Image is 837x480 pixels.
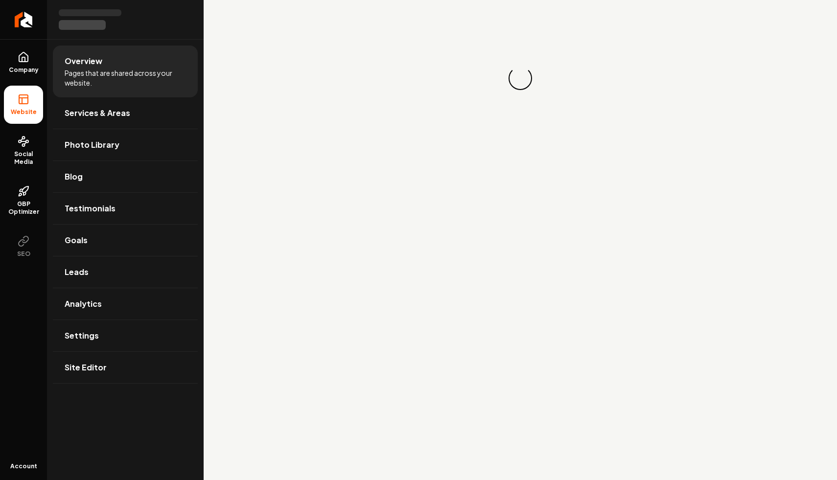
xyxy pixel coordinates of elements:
a: Settings [53,320,198,351]
a: Leads [53,256,198,288]
span: Analytics [65,298,102,310]
button: SEO [4,228,43,266]
a: Site Editor [53,352,198,383]
a: Services & Areas [53,97,198,129]
span: Company [5,66,43,74]
span: Blog [65,171,83,183]
span: Goals [65,234,88,246]
span: Services & Areas [65,107,130,119]
span: SEO [13,250,34,258]
span: Website [7,108,41,116]
span: Site Editor [65,362,107,373]
a: Photo Library [53,129,198,160]
span: Testimonials [65,203,116,214]
a: Testimonials [53,193,198,224]
a: Analytics [53,288,198,320]
a: Company [4,44,43,82]
span: Overview [65,55,102,67]
div: Loading [508,66,534,91]
img: Rebolt Logo [15,12,33,27]
span: Settings [65,330,99,342]
a: Social Media [4,128,43,174]
span: Pages that are shared across your website. [65,68,186,88]
span: Leads [65,266,89,278]
a: Goals [53,225,198,256]
a: GBP Optimizer [4,178,43,224]
a: Blog [53,161,198,192]
span: GBP Optimizer [4,200,43,216]
span: Social Media [4,150,43,166]
span: Photo Library [65,139,119,151]
span: Account [10,462,37,470]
